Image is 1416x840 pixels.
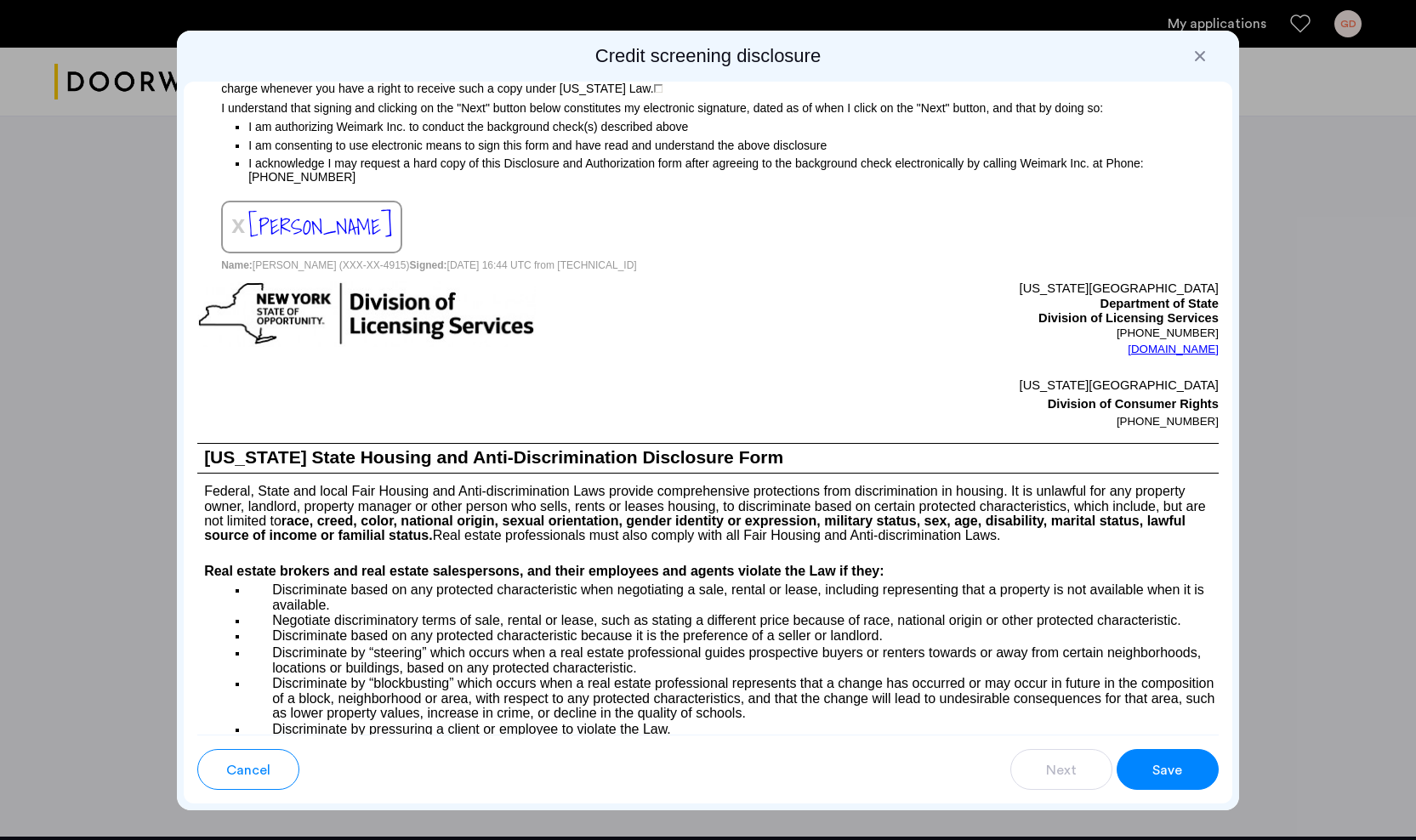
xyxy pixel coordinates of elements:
[197,474,1219,543] p: Federal, State and local Fair Housing and Anti-discrimination Laws provide comprehensive protecti...
[248,136,1219,155] p: I am consenting to use electronic means to sign this form and have read and understand the above ...
[1152,760,1182,780] span: Save
[708,413,1219,430] p: [PHONE_NUMBER]
[1117,749,1219,790] button: button
[248,582,1219,612] p: Discriminate based on any protected characteristic when negotiating a sale, rental or lease, incl...
[204,514,1186,542] b: race, creed, color, national origin, sexual orientation, gender identity or expression, military ...
[197,253,1219,273] p: [PERSON_NAME] (XXX-XX-4915) [DATE] 16:44 UTC from [TECHNICAL_ID]
[197,561,1219,582] h4: Real estate brokers and real estate salespersons, and their employees and agents violate the Law ...
[708,281,1219,297] p: [US_STATE][GEOGRAPHIC_DATA]
[231,211,245,238] span: x
[708,394,1219,413] p: Division of Consumer Rights
[248,613,1219,627] p: Negotiate discriminatory terms of sale, rental or lease, such as stating a different price becaus...
[197,281,536,347] img: new-york-logo.png
[184,44,1232,68] h2: Credit screening disclosure
[248,156,1219,184] p: I acknowledge I may request a hard copy of this Disclosure and Authorization form after agreeing ...
[248,722,1219,738] p: Discriminate by pressuring a client or employee to violate the Law.
[248,644,1219,675] p: Discriminate by “steering” which occurs when a real estate professional guides prospective buyers...
[248,115,1219,136] p: I am authorizing Weimark Inc. to conduct the background check(s) described above
[654,84,663,93] img: 4LAxfPwtD6BVinC2vKR9tPz10Xbrctccj4YAocJUAAAAASUVORK5CYIIA
[221,259,253,271] span: Name:
[248,209,392,244] span: [PERSON_NAME]
[226,760,270,780] span: Cancel
[1010,749,1112,790] button: button
[248,676,1219,720] p: Discriminate by “blockbusting” which occurs when a real estate professional represents that a cha...
[197,96,1219,115] p: I understand that signing and clicking on the "Next" button below constitutes my electronic signa...
[410,259,447,271] span: Signed:
[708,376,1219,394] p: [US_STATE][GEOGRAPHIC_DATA]
[708,311,1219,326] p: Division of Licensing Services
[708,297,1219,312] p: Department of State
[708,326,1219,340] p: [PHONE_NUMBER]
[1046,760,1077,780] span: Next
[248,628,1219,644] p: Discriminate based on any protected characteristic because it is the preference of a seller or la...
[197,749,299,790] button: button
[197,444,1219,473] h1: [US_STATE] State Housing and Anti-Discrimination Disclosure Form
[1128,341,1219,358] a: [DOMAIN_NAME]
